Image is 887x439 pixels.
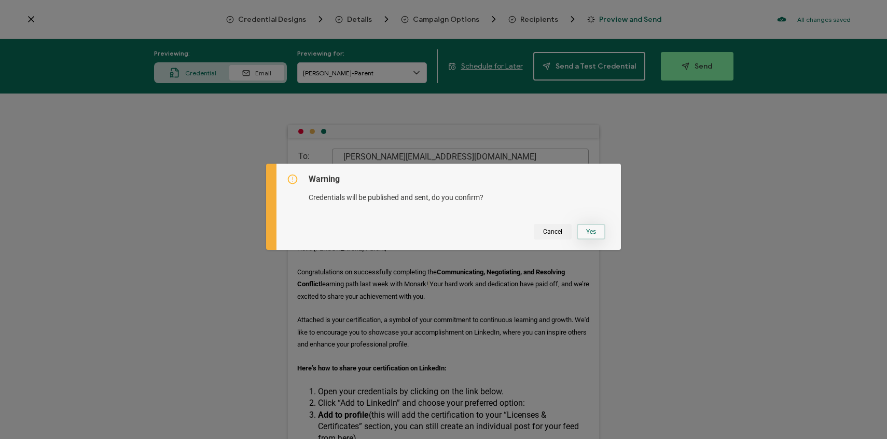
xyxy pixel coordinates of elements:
[534,224,572,240] button: Cancel
[266,164,621,250] div: dialog
[309,184,611,203] p: Credentials will be published and sent, do you confirm?
[543,229,562,235] span: Cancel
[835,389,887,439] iframe: Chat Widget
[577,224,605,240] button: Yes
[309,174,611,184] h5: Warning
